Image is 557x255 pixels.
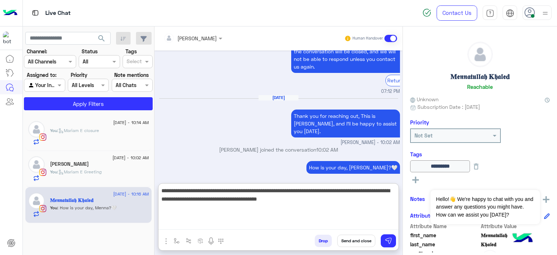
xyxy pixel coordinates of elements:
span: : Mariam E closure [57,128,99,133]
img: send message [385,237,392,244]
span: : Mariam E Greeting [57,169,102,174]
img: send attachment [162,237,170,246]
span: 10:02 AM [316,147,338,153]
button: Trigger scenario [183,235,195,247]
h6: Reachable [467,83,493,90]
button: Apply Filters [24,97,153,110]
img: send voice note [207,237,215,246]
span: Unknown [410,95,438,103]
button: search [93,32,111,48]
span: [PERSON_NAME] - 10:02 AM [341,139,400,146]
img: make a call [218,238,224,244]
span: Hello!👋 We're happy to chat with you and answer any questions you might have. How can we assist y... [430,190,540,224]
label: Tags [125,48,137,55]
span: [DATE] - 10:16 AM [113,191,149,197]
button: create order [195,235,207,247]
div: Return to Main Menu [385,75,420,86]
img: Instagram [39,133,46,141]
span: Attribute Name [410,222,479,230]
p: Live Chat [45,8,71,18]
img: Logo [3,5,17,21]
img: defaultAdmin.png [28,156,45,173]
img: add [543,196,549,203]
img: 317874714732967 [3,32,16,45]
small: Human Handover [352,36,383,41]
span: You [50,205,57,210]
img: tab [31,8,40,17]
label: Channel: [27,48,47,55]
img: tab [506,9,514,17]
a: tab [483,5,497,21]
img: spinner [422,8,431,17]
img: select flow [174,238,180,244]
span: Subscription Date : [DATE] [417,103,480,111]
h5: 𝐌𝖊𝖓𝖓𝖆𝖙𝖚𝖑𝖑𝖆𝖍 𝐊𝖍𝖆𝖑𝖊𝐝 [450,73,510,81]
img: Trigger scenario [186,238,191,244]
span: 𝐌𝖊𝖓𝖓𝖆𝖙𝖚𝖑𝖑𝖆𝖍 [481,231,550,239]
span: 𝐊𝖍𝖆𝖑𝖊𝐝 [481,240,550,248]
span: first_name [410,231,479,239]
button: select flow [171,235,183,247]
p: 26/8/2025, 10:02 AM [291,110,400,137]
h6: Attributes [410,212,436,219]
img: defaultAdmin.png [468,42,492,67]
label: Priority [71,71,87,79]
img: profile [541,9,550,18]
img: defaultAdmin.png [28,193,45,209]
label: Status [82,48,98,55]
h5: 𝐌𝖊𝖓𝖓𝖆𝖙𝖚𝖑𝖑𝖆𝖍 𝐊𝖍𝖆𝖑𝖊𝐝 [50,197,94,203]
span: search [97,34,106,43]
img: tab [486,9,494,17]
button: Send and close [337,235,375,247]
p: [PERSON_NAME] joined the conversation [157,146,400,153]
h6: Tags [410,151,550,157]
span: 07:12 PM [381,88,400,95]
img: hulul-logo.png [510,226,535,251]
span: [PERSON_NAME] - 10:16 AM [342,176,400,182]
span: How is your day, Menna?🤍 [57,205,117,210]
label: Note mentions [114,71,149,79]
span: last_name [410,240,479,248]
p: 26/8/2025, 10:16 AM [306,161,400,174]
span: [DATE] - 10:14 AM [113,119,149,126]
h5: Nader Elnakoury [50,161,89,167]
a: Contact Us [437,5,477,21]
span: [DATE] - 10:02 AM [112,155,149,161]
h6: Priority [410,119,429,126]
img: Instagram [39,205,46,212]
span: You [50,128,57,133]
h6: Notes [410,196,425,202]
img: defaultAdmin.png [28,121,45,137]
h6: [DATE] [259,95,298,100]
img: create order [198,238,203,244]
div: Select [125,57,142,67]
span: Attribute Value [481,222,550,230]
img: Instagram [39,169,46,176]
span: You [50,169,57,174]
label: Assigned to: [27,71,57,79]
button: Drop [315,235,332,247]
